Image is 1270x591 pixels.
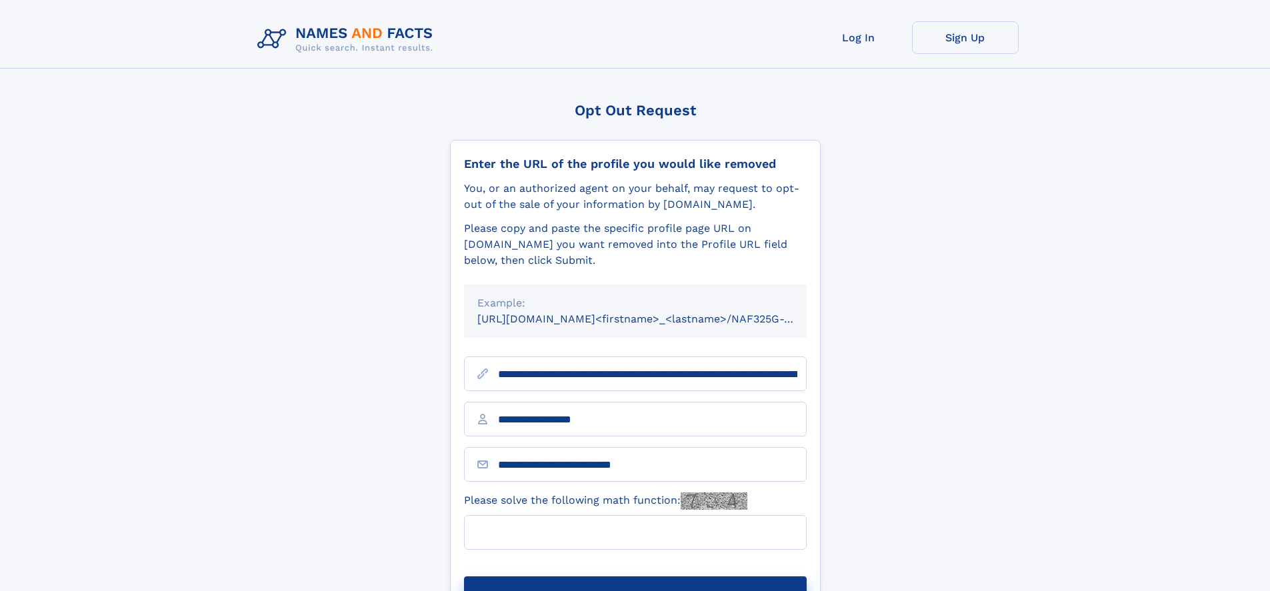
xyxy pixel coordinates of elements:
div: Example: [477,295,793,311]
div: Opt Out Request [450,102,821,119]
img: Logo Names and Facts [252,21,444,57]
div: You, or an authorized agent on your behalf, may request to opt-out of the sale of your informatio... [464,181,807,213]
div: Enter the URL of the profile you would like removed [464,157,807,171]
small: [URL][DOMAIN_NAME]<firstname>_<lastname>/NAF325G-xxxxxxxx [477,312,832,325]
a: Log In [805,21,912,54]
div: Please copy and paste the specific profile page URL on [DOMAIN_NAME] you want removed into the Pr... [464,221,807,269]
label: Please solve the following math function: [464,492,747,510]
a: Sign Up [912,21,1019,54]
